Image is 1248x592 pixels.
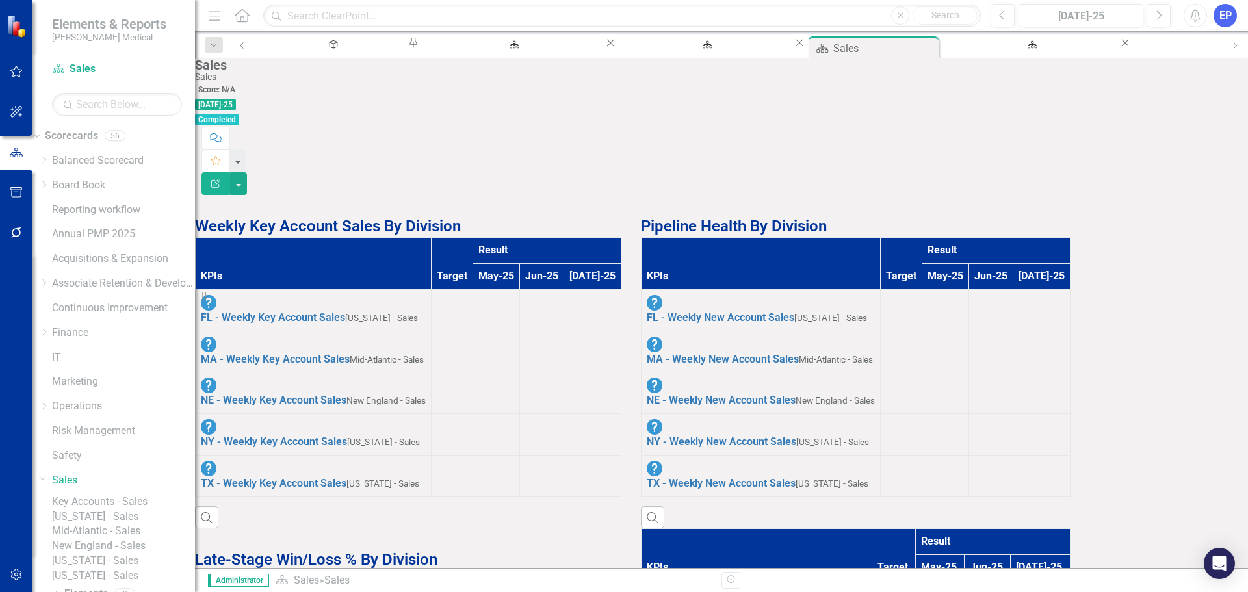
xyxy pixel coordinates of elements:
a: Finance [52,326,195,341]
div: Target [886,269,916,284]
span: Completed [195,114,239,125]
a: Mid-Atlantic - Sales [52,524,195,539]
div: Jun-25 [974,269,1007,284]
div: Target [877,560,910,575]
button: EP [1214,4,1237,27]
div: Sales [833,40,935,57]
a: Sales [294,574,319,586]
div: KPIs [647,269,875,284]
a: [US_STATE] - Sales [52,554,195,569]
img: No Information [201,295,216,311]
img: No Information [647,378,662,393]
div: Target [437,269,467,284]
span: Mid-Atlantic - Sales [799,354,873,365]
a: MA - Weekly New Account Sales [647,353,799,365]
img: No Information [647,337,662,352]
span: Score: N/A [195,84,239,96]
strong: Late-Stage Win/Loss % By Division [195,550,437,569]
td: Double-Click to Edit Right Click for Context Menu [196,456,432,497]
a: Key Accounts - Sales [52,495,195,509]
div: [DATE]-25 [1019,269,1065,284]
a: Risk Management [52,424,195,439]
span: [US_STATE] - Sales [346,478,419,489]
a: Scorecards [45,129,98,144]
td: Double-Click to Edit Right Click for Context Menu [642,372,881,414]
a: NE - Weekly New Account Sales [647,394,796,406]
td: Double-Click to Edit Right Click for Context Menu [642,414,881,456]
td: Double-Click to Edit Right Click for Context Menu [196,289,432,331]
a: FL - Weekly New Account Sales [647,311,794,324]
div: KPIs [647,560,866,575]
strong: Weekly Key Account Sales By Division [195,217,461,235]
span: Administrator [208,574,269,587]
td: Double-Click to Edit Right Click for Context Menu [642,456,881,497]
td: Double-Click to Edit Right Click for Context Menu [642,289,881,331]
img: No Information [201,419,216,435]
a: [US_STATE] - Sales [52,569,195,584]
span: New England - Sales [346,395,426,405]
div: Balanced Scorecard (Daily Huddle) [267,49,395,65]
a: NY - Weekly Key Account Sales [201,435,347,448]
input: Search ClearPoint... [263,5,981,27]
a: Marketing [52,374,195,389]
a: Balanced Scorecard [52,153,195,168]
a: Continuous Improvement [52,301,195,316]
div: Mid-Atlantic - Sales - Overview Dashboard [953,49,1107,65]
div: KPIs [201,269,426,284]
a: Board Book [52,178,195,193]
button: Search [913,6,978,25]
td: Double-Click to Edit Right Click for Context Menu [642,331,881,372]
div: Jun-25 [970,560,1005,575]
img: No Information [647,419,662,435]
span: [DATE]-25 [195,99,236,110]
span: [US_STATE] - Sales [347,437,420,447]
a: Operations [52,399,195,414]
div: Sales [195,58,1241,72]
div: [DATE]-25 [569,269,616,284]
a: New England - Sales [52,539,195,554]
a: TX - Weekly New Account Sales [647,477,796,489]
img: No Information [647,295,662,311]
div: Result [921,534,1065,549]
a: Mid-Atlantic - Sales - Overview Dashboard [941,36,1119,53]
a: Safety [52,448,195,463]
img: No Information [201,337,216,352]
img: No Information [201,461,216,476]
div: Sales [324,574,350,586]
small: [PERSON_NAME] Medical [52,32,166,42]
a: IT [52,350,195,365]
span: Mid-Atlantic - Sales [350,354,424,365]
div: Result [928,243,1065,258]
img: No Information [201,378,216,393]
span: [US_STATE] - Sales [796,437,869,447]
div: May-25 [921,560,959,575]
td: Double-Click to Edit Right Click for Context Menu [196,372,432,414]
a: Key Accounts - Sales - Overview Dashboard [420,36,604,53]
span: [US_STATE] - Sales [796,478,868,489]
div: Key Accounts - Sales - Overview Dashboard [432,49,592,65]
div: May-25 [478,269,514,284]
div: Jun-25 [525,269,558,284]
a: Sales [52,473,195,488]
a: Associate Retention & Development [52,276,195,291]
a: NY - Weekly New Account Sales [647,435,796,448]
a: [US_STATE] - Sales - Overview Dashboard [617,36,793,53]
td: Double-Click to Edit Right Click for Context Menu [196,331,432,372]
strong: Pipeline Health By Division [641,217,827,235]
a: Acquisitions & Expansion [52,251,195,266]
span: [US_STATE] - Sales [345,313,418,323]
div: [US_STATE] - Sales - Overview Dashboard [629,49,781,65]
div: May-25 [928,269,963,284]
input: Search Below... [52,93,182,116]
div: [DATE]-25 [1023,8,1139,24]
img: ClearPoint Strategy [6,14,29,37]
td: Double-Click to Edit Right Click for Context Menu [196,414,432,456]
div: Result [478,243,616,258]
a: TX - Weekly Key Account Sales [201,477,346,489]
img: No Information [647,461,662,476]
a: FL - Weekly Key Account Sales [201,311,345,324]
div: Open Intercom Messenger [1204,548,1235,579]
div: [DATE]-25 [1016,560,1065,575]
span: Search [931,10,959,20]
